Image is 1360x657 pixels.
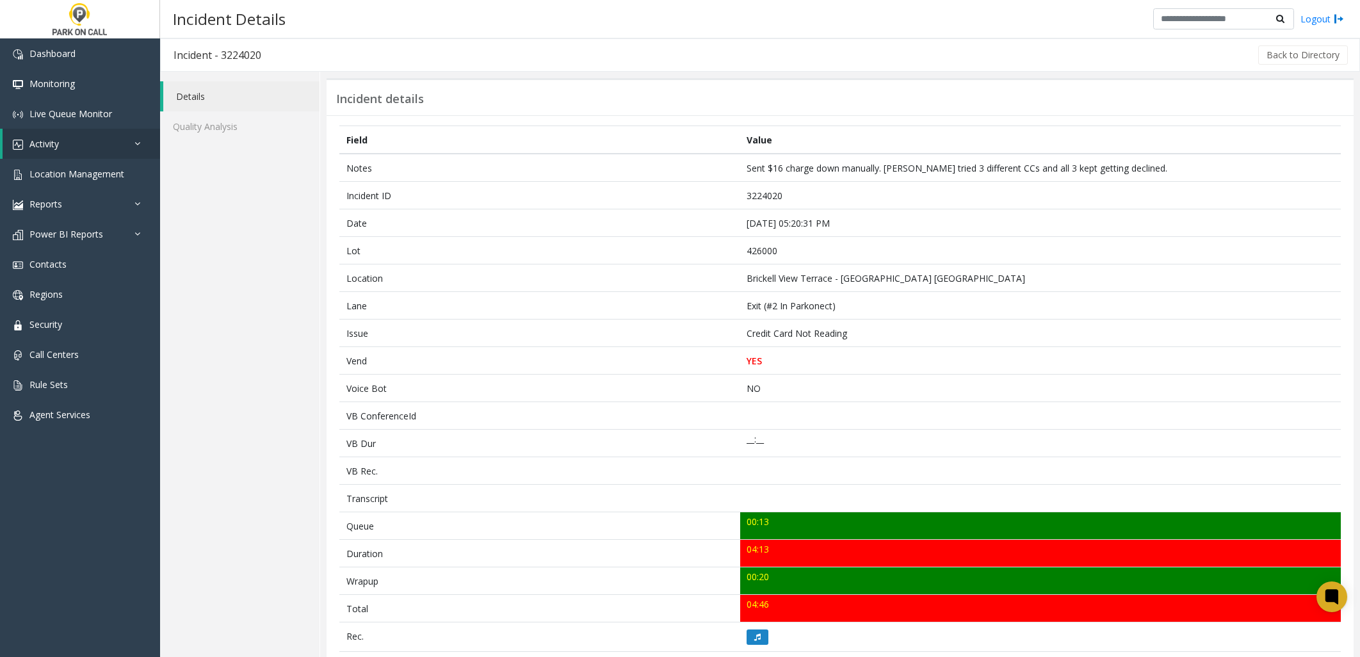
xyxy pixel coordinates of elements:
[29,318,62,330] span: Security
[339,154,740,182] td: Notes
[13,140,23,150] img: 'icon'
[339,622,740,652] td: Rec.
[13,290,23,300] img: 'icon'
[339,595,740,622] td: Total
[339,209,740,237] td: Date
[29,198,62,210] span: Reports
[29,108,112,120] span: Live Queue Monitor
[339,402,740,430] td: VB ConferenceId
[166,3,292,35] h3: Incident Details
[339,567,740,595] td: Wrapup
[29,378,68,391] span: Rule Sets
[29,228,103,240] span: Power BI Reports
[29,258,67,270] span: Contacts
[740,209,1341,237] td: [DATE] 05:20:31 PM
[740,154,1341,182] td: Sent $16 charge down manually. [PERSON_NAME] tried 3 different CCs and all 3 kept getting declined.
[3,129,160,159] a: Activity
[740,430,1341,457] td: __:__
[339,320,740,347] td: Issue
[13,79,23,90] img: 'icon'
[740,126,1341,154] th: Value
[740,512,1341,540] td: 00:13
[161,40,274,70] h3: Incident - 3224020
[1258,45,1348,65] button: Back to Directory
[740,264,1341,292] td: Brickell View Terrace - [GEOGRAPHIC_DATA] [GEOGRAPHIC_DATA]
[339,485,740,512] td: Transcript
[1300,12,1344,26] a: Logout
[740,540,1341,567] td: 04:13
[13,350,23,361] img: 'icon'
[740,595,1341,622] td: 04:46
[740,237,1341,264] td: 426000
[747,354,1334,368] p: YES
[740,292,1341,320] td: Exit (#2 In Parkonect)
[13,260,23,270] img: 'icon'
[339,126,740,154] th: Field
[747,382,1334,395] p: NO
[13,200,23,210] img: 'icon'
[336,92,424,106] h3: Incident details
[339,512,740,540] td: Queue
[339,457,740,485] td: VB Rec.
[13,410,23,421] img: 'icon'
[163,81,320,111] a: Details
[29,168,124,180] span: Location Management
[13,49,23,60] img: 'icon'
[29,409,90,421] span: Agent Services
[339,540,740,567] td: Duration
[29,288,63,300] span: Regions
[13,320,23,330] img: 'icon'
[339,182,740,209] td: Incident ID
[339,237,740,264] td: Lot
[339,375,740,402] td: Voice Bot
[13,230,23,240] img: 'icon'
[339,292,740,320] td: Lane
[29,77,75,90] span: Monitoring
[339,264,740,292] td: Location
[29,138,59,150] span: Activity
[740,320,1341,347] td: Credit Card Not Reading
[13,109,23,120] img: 'icon'
[740,182,1341,209] td: 3224020
[160,111,320,142] a: Quality Analysis
[29,348,79,361] span: Call Centers
[339,347,740,375] td: Vend
[13,380,23,391] img: 'icon'
[29,47,76,60] span: Dashboard
[339,430,740,457] td: VB Dur
[13,170,23,180] img: 'icon'
[740,567,1341,595] td: 00:20
[1334,12,1344,26] img: logout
